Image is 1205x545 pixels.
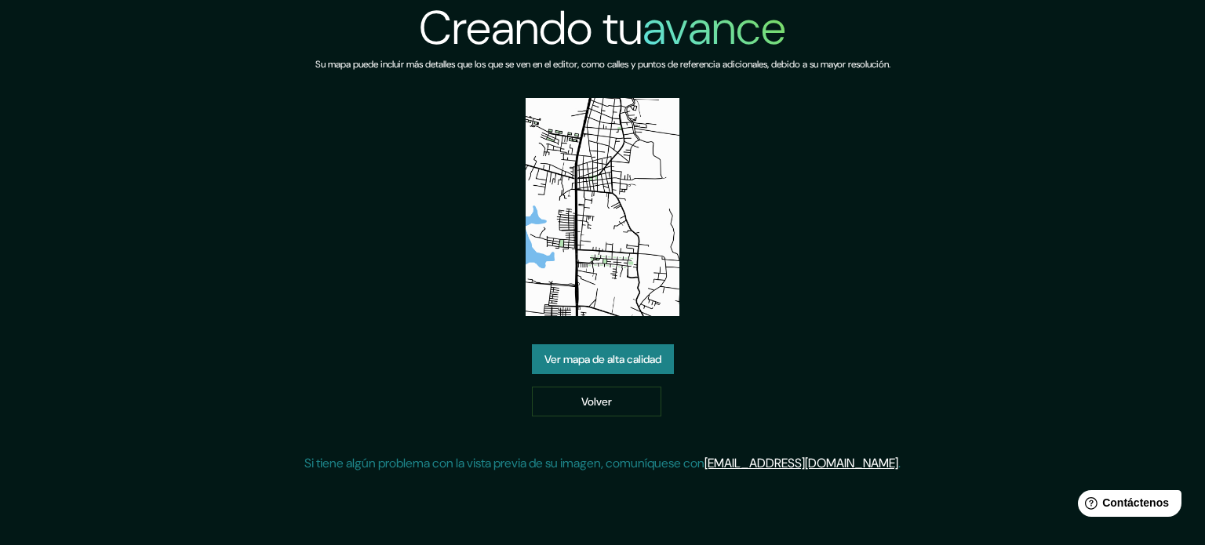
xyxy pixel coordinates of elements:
a: Volver [532,387,661,416]
font: Ver mapa de alta calidad [544,352,661,366]
a: Ver mapa de alta calidad [532,344,674,374]
iframe: Lanzador de widgets de ayuda [1065,484,1188,528]
font: . [898,455,901,471]
img: vista previa del mapa creado [526,98,680,316]
a: [EMAIL_ADDRESS][DOMAIN_NAME] [704,455,898,471]
font: Volver [581,394,612,409]
font: Si tiene algún problema con la vista previa de su imagen, comuníquese con [304,455,704,471]
font: Su mapa puede incluir más detalles que los que se ven en el editor, como calles y puntos de refer... [315,58,890,71]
